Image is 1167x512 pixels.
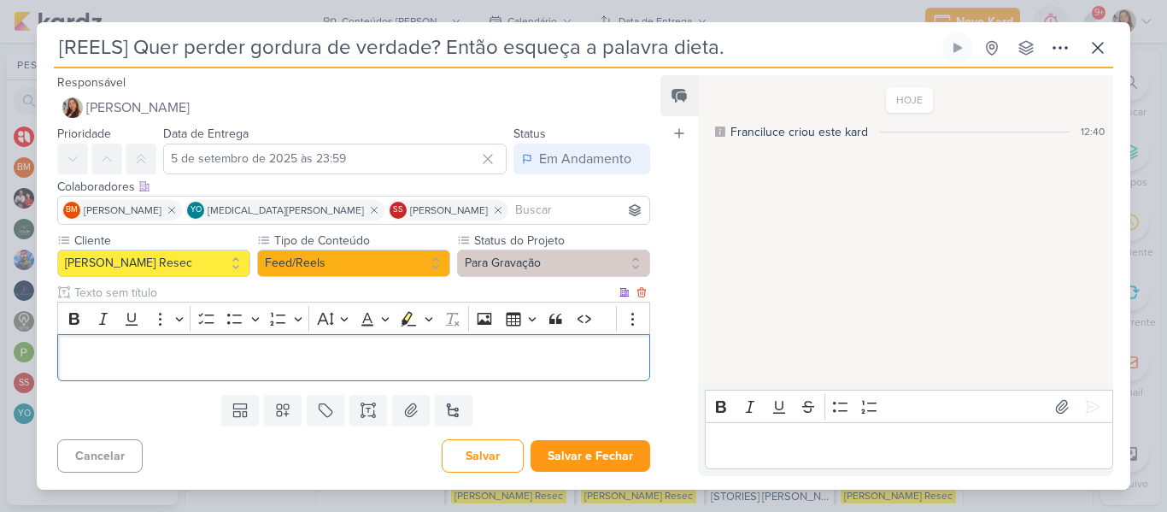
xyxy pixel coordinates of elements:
[705,422,1113,469] div: Editor editing area: main
[513,127,546,141] label: Status
[57,127,111,141] label: Prioridade
[86,97,190,118] span: [PERSON_NAME]
[1081,124,1105,139] div: 12:40
[84,203,161,218] span: [PERSON_NAME]
[187,202,204,219] div: Yasmin Oliveira
[63,202,80,219] div: Beth Monteiro
[410,203,488,218] span: [PERSON_NAME]
[57,334,650,381] div: Editor editing area: main
[163,127,249,141] label: Data de Entrega
[705,390,1113,423] div: Editor toolbar
[54,32,939,63] input: Kard Sem Título
[163,144,507,174] input: Select a date
[513,144,650,174] button: Em Andamento
[57,92,650,123] button: [PERSON_NAME]
[208,203,364,218] span: [MEDICAL_DATA][PERSON_NAME]
[62,97,83,118] img: Franciluce Carvalho
[57,439,143,473] button: Cancelar
[393,206,403,215] p: SS
[66,206,78,215] p: BM
[457,250,650,277] button: Para Gravação
[57,178,650,196] div: Colaboradores
[512,200,646,221] input: Buscar
[57,75,126,90] label: Responsável
[191,206,202,215] p: YO
[73,232,250,250] label: Cliente
[57,302,650,335] div: Editor toolbar
[71,284,616,302] input: Texto sem título
[531,440,650,472] button: Salvar e Fechar
[472,232,650,250] label: Status do Projeto
[257,250,450,277] button: Feed/Reels
[730,123,868,141] div: Franciluce criou este kard
[273,232,450,250] label: Tipo de Conteúdo
[442,439,524,473] button: Salvar
[951,41,965,55] div: Ligar relógio
[539,149,631,169] div: Em Andamento
[390,202,407,219] div: Simone Regina Sa
[57,250,250,277] button: [PERSON_NAME] Resec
